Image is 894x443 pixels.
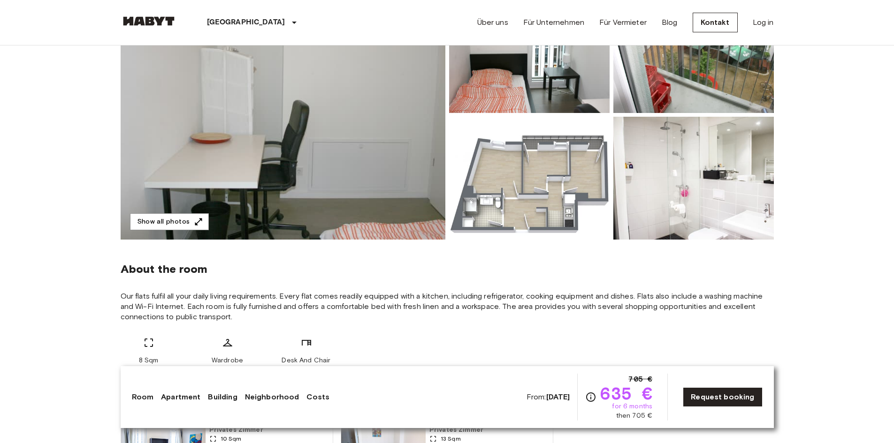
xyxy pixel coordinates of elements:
[208,391,237,403] a: Building
[612,402,652,411] span: for 6 months
[600,385,652,402] span: 635 €
[306,391,329,403] a: Costs
[161,391,200,403] a: Apartment
[132,391,154,403] a: Room
[662,17,678,28] a: Blog
[753,17,774,28] a: Log in
[449,117,610,240] img: Picture of unit DE-01-302-012-03
[245,391,299,403] a: Neighborhood
[613,117,774,240] img: Picture of unit DE-01-302-012-03
[523,17,584,28] a: Für Unternehmen
[693,13,738,32] a: Kontakt
[477,17,508,28] a: Über uns
[212,356,243,365] span: Wardrobe
[546,392,570,401] b: [DATE]
[527,392,570,402] span: From:
[429,425,549,435] span: Privates Zimmer
[282,356,330,365] span: Desk And Chair
[130,213,209,231] button: Show all photos
[139,356,159,365] span: 8 Sqm
[683,387,762,407] a: Request booking
[585,391,596,403] svg: Check cost overview for full price breakdown. Please note that discounts apply to new joiners onl...
[121,291,774,322] span: Our flats fulfil all your daily living requirements. Every flat comes readily equipped with a kit...
[121,262,774,276] span: About the room
[121,16,177,26] img: Habyt
[628,374,652,385] span: 705 €
[599,17,647,28] a: Für Vermieter
[221,435,242,443] span: 10 Sqm
[207,17,285,28] p: [GEOGRAPHIC_DATA]
[441,435,461,443] span: 13 Sqm
[616,411,653,420] span: then 705 €
[209,425,329,435] span: Privates Zimmer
